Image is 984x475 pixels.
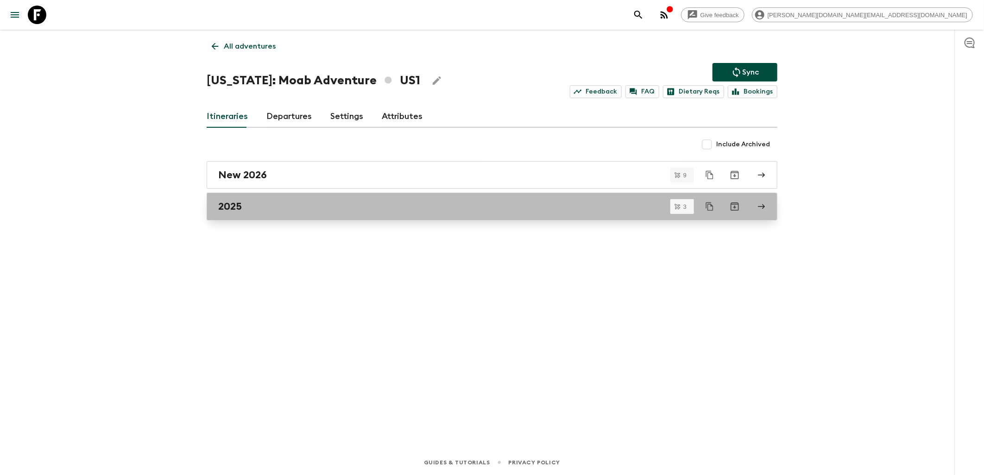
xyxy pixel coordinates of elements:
a: Settings [330,106,363,128]
button: search adventures [629,6,648,24]
span: Include Archived [716,140,770,149]
h2: New 2026 [218,169,267,181]
a: Feedback [570,85,622,98]
a: All adventures [207,37,281,56]
span: 9 [678,172,692,178]
a: Privacy Policy [509,457,560,468]
a: New 2026 [207,161,777,189]
h1: [US_STATE]: Moab Adventure US1 [207,71,420,90]
button: Archive [725,166,744,184]
a: Attributes [382,106,423,128]
span: [PERSON_NAME][DOMAIN_NAME][EMAIL_ADDRESS][DOMAIN_NAME] [763,12,972,19]
a: Guides & Tutorials [424,457,490,468]
span: 3 [678,204,692,210]
a: Departures [266,106,312,128]
p: Sync [742,67,759,78]
button: Sync adventure departures to the booking engine [713,63,777,81]
span: Give feedback [695,12,744,19]
a: FAQ [625,85,659,98]
p: All adventures [224,41,276,52]
button: Archive [725,197,744,216]
h2: 2025 [218,200,242,212]
a: Bookings [728,85,777,98]
button: menu [6,6,24,24]
a: 2025 [207,193,777,220]
button: Edit Adventure Title [428,71,446,90]
div: [PERSON_NAME][DOMAIN_NAME][EMAIL_ADDRESS][DOMAIN_NAME] [752,7,973,22]
button: Duplicate [701,167,718,183]
a: Give feedback [681,7,744,22]
a: Itineraries [207,106,248,128]
button: Duplicate [701,198,718,215]
a: Dietary Reqs [663,85,724,98]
